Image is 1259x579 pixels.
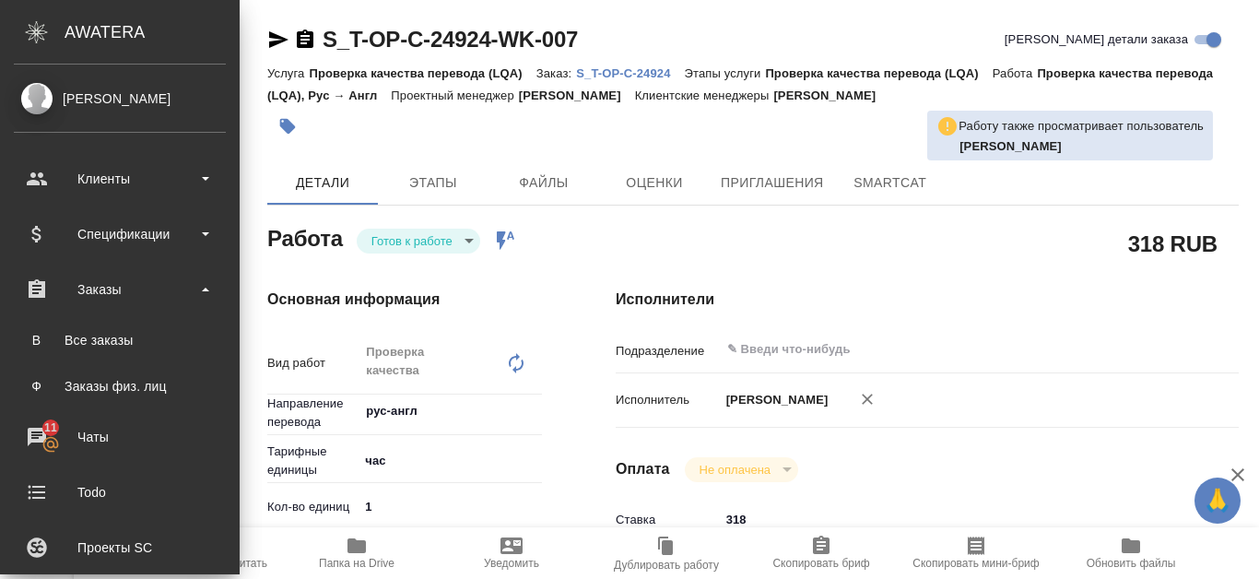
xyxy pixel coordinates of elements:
[267,106,308,147] button: Добавить тэг
[500,171,588,195] span: Файлы
[1194,478,1241,524] button: 🙏
[14,479,226,506] div: Todo
[267,443,359,479] p: Тарифные единицы
[616,511,720,529] p: Ставка
[1202,481,1233,520] span: 🙏
[294,29,316,51] button: Скопировать ссылку
[1177,348,1181,351] button: Open
[65,14,240,51] div: AWATERA
[14,423,226,451] div: Чаты
[959,137,1204,156] p: Авдеенко Кирилл
[1087,557,1176,570] span: Обновить файлы
[14,165,226,193] div: Клиенты
[366,233,458,249] button: Готов к работе
[267,289,542,311] h4: Основная информация
[959,117,1204,136] p: Работу также просматривает пользователь
[14,220,226,248] div: Спецификации
[323,27,578,52] a: S_T-OP-C-24924-WK-007
[694,462,776,478] button: Не оплачена
[616,391,720,409] p: Исполнитель
[359,493,542,520] input: ✎ Введи что-нибудь
[267,498,359,516] p: Кол-во единиц
[1128,228,1218,259] h2: 318 RUB
[267,66,309,80] p: Услуга
[278,171,367,195] span: Детали
[846,171,935,195] span: SmartCat
[685,66,766,80] p: Этапы услуги
[23,331,217,349] div: Все заказы
[899,527,1053,579] button: Скопировать мини-бриф
[576,66,684,80] p: S_T-OP-C-24924
[391,89,518,102] p: Проектный менеджер
[484,557,539,570] span: Уведомить
[357,229,480,254] div: Готов к работе
[309,66,535,80] p: Проверка качества перевода (LQA)
[14,534,226,561] div: Проекты SC
[847,379,888,419] button: Удалить исполнителя
[616,289,1239,311] h4: Исполнители
[536,66,576,80] p: Заказ:
[720,391,829,409] p: [PERSON_NAME]
[5,414,235,460] a: 11Чаты
[616,342,720,360] p: Подразделение
[685,457,798,482] div: Готов к работе
[279,527,434,579] button: Папка на Drive
[5,469,235,515] a: Todo
[319,557,394,570] span: Папка на Drive
[720,506,1187,533] input: ✎ Введи что-нибудь
[267,354,359,372] p: Вид работ
[635,89,774,102] p: Клиентские менеджеры
[5,525,235,571] a: Проекты SC
[959,139,1062,153] b: [PERSON_NAME]
[23,377,217,396] div: Заказы физ. лиц
[765,66,992,80] p: Проверка качества перевода (LQA)
[744,527,899,579] button: Скопировать бриф
[772,557,869,570] span: Скопировать бриф
[14,276,226,303] div: Заказы
[14,322,226,359] a: ВВсе заказы
[1053,527,1208,579] button: Обновить файлы
[1005,30,1188,49] span: [PERSON_NAME] детали заказа
[725,338,1120,360] input: ✎ Введи что-нибудь
[267,395,359,431] p: Направление перевода
[359,445,542,477] div: час
[616,458,670,480] h4: Оплата
[614,559,719,572] span: Дублировать работу
[389,171,477,195] span: Этапы
[14,89,226,109] div: [PERSON_NAME]
[519,89,635,102] p: [PERSON_NAME]
[267,29,289,51] button: Скопировать ссылку для ЯМессенджера
[912,557,1039,570] span: Скопировать мини-бриф
[14,368,226,405] a: ФЗаказы физ. лиц
[267,220,343,254] h2: Работа
[589,527,744,579] button: Дублировать работу
[33,419,68,437] span: 11
[610,171,699,195] span: Оценки
[721,171,824,195] span: Приглашения
[993,66,1038,80] p: Работа
[576,65,684,80] a: S_T-OP-C-24924
[434,527,589,579] button: Уведомить
[532,409,535,413] button: Open
[773,89,889,102] p: [PERSON_NAME]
